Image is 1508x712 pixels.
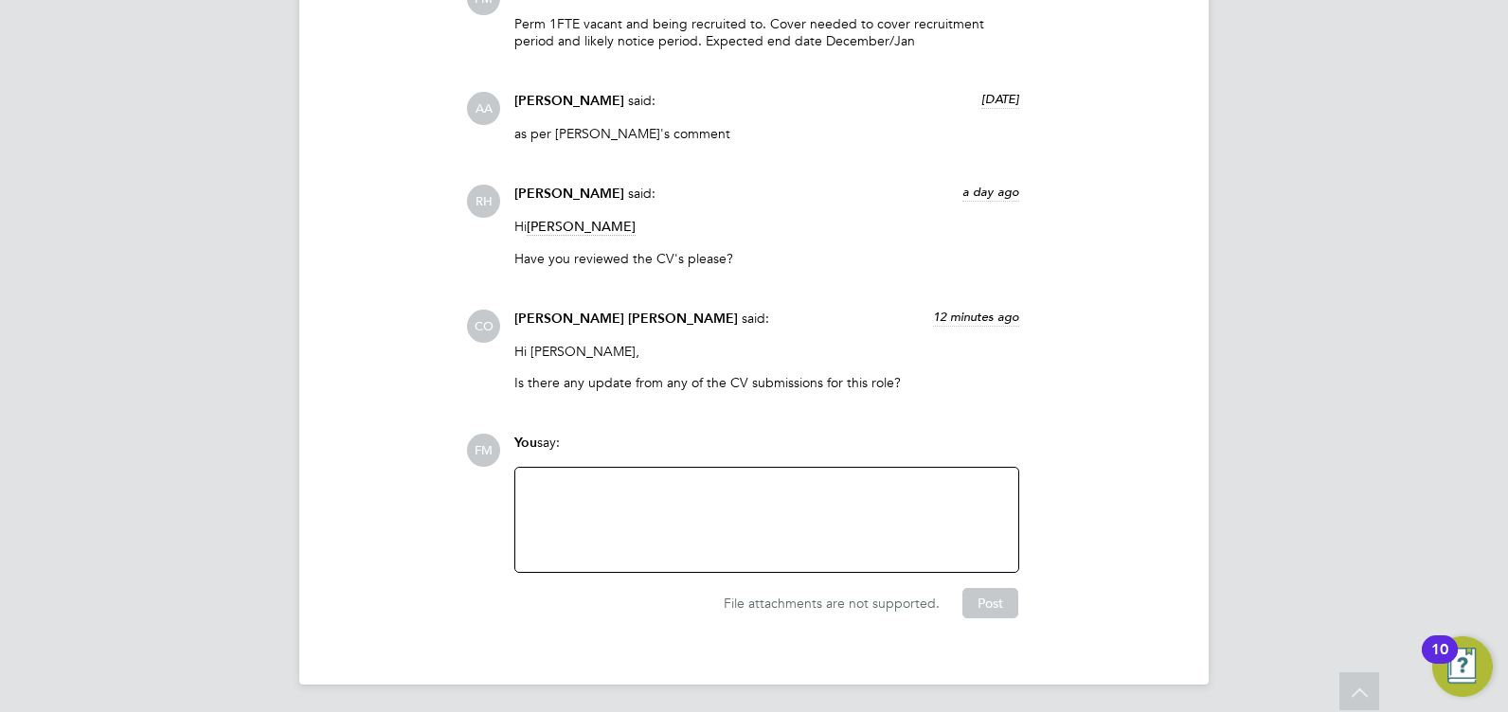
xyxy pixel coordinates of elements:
[514,343,1019,360] p: Hi [PERSON_NAME],
[981,91,1019,107] span: [DATE]
[514,15,1019,49] p: Perm 1FTE vacant and being recruited to. Cover needed to cover recruitment period and likely noti...
[628,185,655,202] span: said:
[467,92,500,125] span: AA
[514,125,1019,142] p: as per [PERSON_NAME]'s comment
[514,311,738,327] span: [PERSON_NAME] [PERSON_NAME]
[514,93,624,109] span: [PERSON_NAME]
[527,218,636,236] span: [PERSON_NAME]
[628,92,655,109] span: said:
[962,588,1018,618] button: Post
[1432,636,1493,697] button: Open Resource Center, 10 new notifications
[724,595,940,612] span: File attachments are not supported.
[962,184,1019,200] span: a day ago
[1431,650,1448,674] div: 10
[514,218,1019,235] p: Hi
[514,434,1019,467] div: say:
[933,309,1019,325] span: 12 minutes ago
[514,186,624,202] span: [PERSON_NAME]
[514,250,1019,267] p: Have you reviewed the CV's please?
[742,310,769,327] span: said:
[467,185,500,218] span: RH
[467,310,500,343] span: CO
[514,374,1019,391] p: Is there any update from any of the CV submissions for this role?
[467,434,500,467] span: FM
[514,435,537,451] span: You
